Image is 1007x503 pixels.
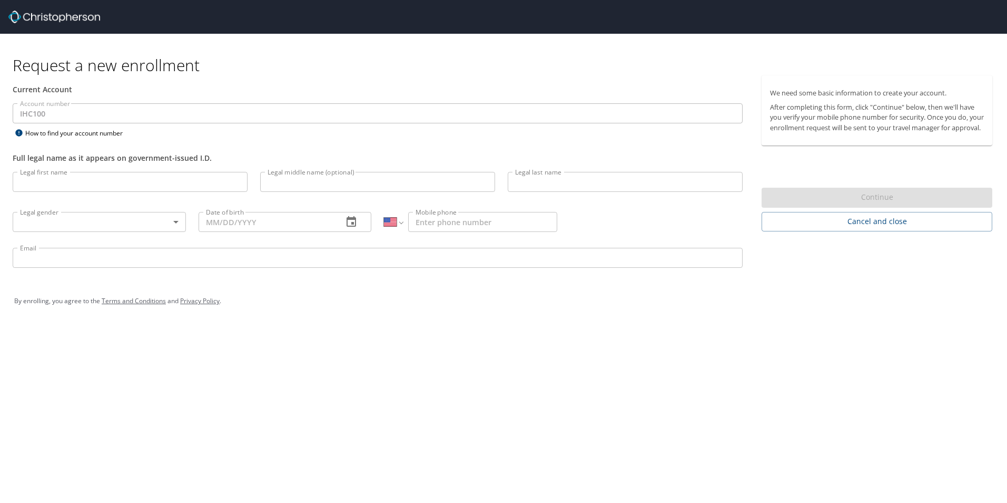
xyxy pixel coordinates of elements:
input: MM/DD/YYYY [199,212,335,232]
div: How to find your account number [13,127,144,140]
input: Enter phone number [408,212,557,232]
p: After completing this form, click "Continue" below, then we'll have you verify your mobile phone ... [770,102,984,133]
div: ​ [13,212,186,232]
button: Cancel and close [762,212,992,231]
a: Privacy Policy [180,296,220,305]
div: By enrolling, you agree to the and . [14,288,993,314]
a: Terms and Conditions [102,296,166,305]
h1: Request a new enrollment [13,55,1001,75]
div: Full legal name as it appears on government-issued I.D. [13,152,743,163]
p: We need some basic information to create your account. [770,88,984,98]
span: Cancel and close [770,215,984,228]
img: cbt logo [8,11,100,23]
div: Current Account [13,84,743,95]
